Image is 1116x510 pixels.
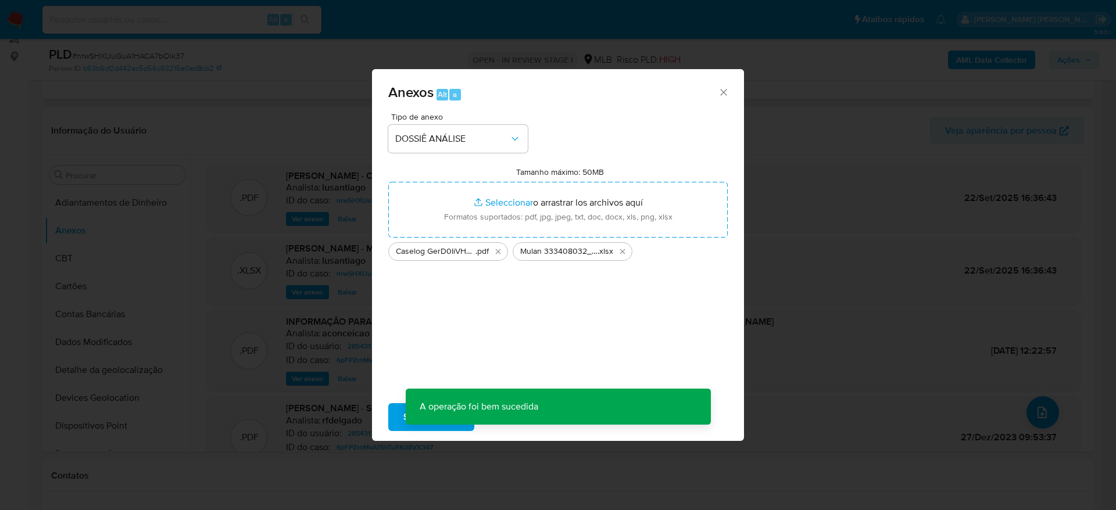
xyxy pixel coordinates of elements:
[396,246,475,257] span: Caselog GerD0IiVH0j2NGZ7y7RpihiF_2025_09_22_12_23_20
[388,82,434,102] span: Anexos
[494,404,532,430] span: Cancelar
[391,113,531,121] span: Tipo de anexo
[406,389,552,425] p: A operação foi bem sucedida
[491,245,505,258] button: Eliminar Caselog GerD0IiVH0j2NGZ7y7RpihiF_2025_09_22_12_23_20.pdf
[598,246,613,257] span: .xlsx
[388,238,728,261] ul: Archivos seleccionados
[388,403,474,431] button: Subir arquivo
[388,125,528,153] button: DOSSIÊ ANÁLISE
[438,89,447,100] span: Alt
[616,245,629,258] button: Eliminar Mulan 333408032_2025_09_22_12_20_59.xlsx
[475,246,489,257] span: .pdf
[718,87,728,97] button: Cerrar
[453,89,457,100] span: a
[395,133,509,145] span: DOSSIÊ ANÁLISE
[403,404,459,430] span: Subir arquivo
[520,246,598,257] span: Mulan 333408032_2025_09_22_12_20_59
[516,167,604,177] label: Tamanho máximo: 50MB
